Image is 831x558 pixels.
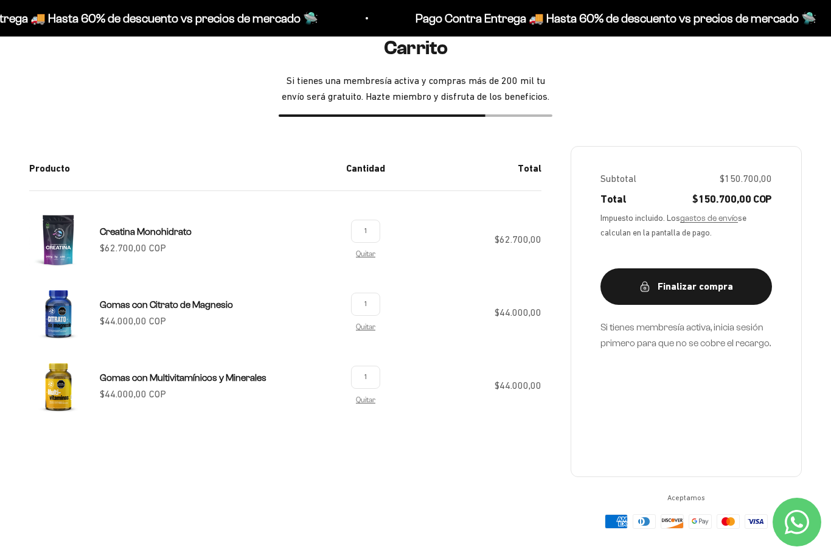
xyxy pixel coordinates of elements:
td: $44.000,00 [395,284,541,357]
sale-price: $62.700,00 COP [100,240,166,256]
input: Cambiar cantidad [351,366,380,388]
a: gastos de envío [680,214,738,223]
a: Gomas con Multivitamínicos y Minerales [100,370,266,386]
span: $150.700,00 [720,171,772,187]
iframe: Social Login Buttons [600,371,772,452]
h1: Carrito [384,37,448,58]
span: Subtotal [600,171,636,187]
a: Eliminar Gomas con Multivitamínicos y Minerales [356,396,375,403]
span: Gomas con Multivitamínicos y Minerales [100,372,266,383]
input: Cambiar cantidad [351,220,380,242]
a: Gomas con Citrato de Magnesio [100,297,233,313]
span: Gomas con Citrato de Magnesio [100,299,233,310]
th: Total [395,146,541,191]
div: Finalizar compra [625,279,748,295]
span: Aceptamos [571,492,802,504]
a: Eliminar Creatina Monohidrato [356,249,375,257]
th: Producto [29,146,336,191]
p: Pago Contra Entrega 🚚 Hasta 60% de descuento vs precios de mercado 🛸 [410,9,811,28]
p: Si tienes membresía activa, inicia sesión primero para que no se cobre el recargo. [600,319,772,350]
span: Total [600,191,626,206]
a: Creatina Monohidrato [100,224,192,240]
sale-price: $44.000,00 COP [100,313,166,329]
td: $62.700,00 [395,191,541,284]
span: Impuesto incluido. Los se calculan en la pantalla de pago. [600,211,772,239]
span: $150.700,00 COP [692,191,772,206]
sale-price: $44.000,00 COP [100,386,166,402]
span: Creatina Monohidrato [100,226,192,237]
th: Cantidad [336,146,395,191]
a: Eliminar Gomas con Citrato de Magnesio [356,323,375,330]
td: $44.000,00 [395,357,541,434]
span: Si tienes una membresía activa y compras más de 200 mil tu envío será gratuito. Hazte miembro y d... [279,73,552,104]
input: Cambiar cantidad [351,293,380,315]
button: Finalizar compra [600,268,772,305]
